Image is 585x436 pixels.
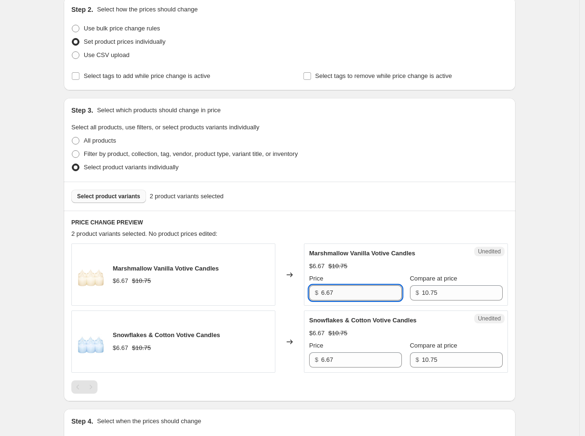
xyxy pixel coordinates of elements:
[71,380,97,394] nav: Pagination
[132,343,151,353] strike: $10.75
[309,275,323,282] span: Price
[416,289,419,296] span: $
[77,261,105,289] img: fh18_f002_v06900_web_abd8d613-7516-4f23-a72f-1564bc4954e9_80x.png
[84,51,129,58] span: Use CSV upload
[410,275,458,282] span: Compare at price
[113,265,219,272] span: Marshmallow Vanilla Votive Candles
[97,417,201,426] p: Select when the prices should change
[84,137,116,144] span: All products
[84,164,178,171] span: Select product variants individually
[84,150,298,157] span: Filter by product, collection, tag, vendor, product type, variant title, or inventory
[77,328,105,356] img: 1_FH24_V06N2131_80x.jpg
[315,72,452,79] span: Select tags to remove while price change is active
[309,342,323,349] span: Price
[329,262,348,271] strike: $10.75
[71,417,93,426] h2: Step 4.
[71,5,93,14] h2: Step 2.
[309,262,325,271] div: $6.67
[309,250,415,257] span: Marshmallow Vanilla Votive Candles
[132,276,151,286] strike: $10.75
[150,192,224,201] span: 2 product variants selected
[478,248,501,255] span: Unedited
[71,106,93,115] h2: Step 3.
[71,219,508,226] h6: PRICE CHANGE PREVIEW
[478,315,501,322] span: Unedited
[315,356,318,363] span: $
[71,190,146,203] button: Select product variants
[416,356,419,363] span: $
[77,193,140,200] span: Select product variants
[113,276,128,286] div: $6.67
[315,289,318,296] span: $
[84,72,210,79] span: Select tags to add while price change is active
[309,329,325,338] div: $6.67
[71,230,217,237] span: 2 product variants selected. No product prices edited:
[309,317,417,324] span: Snowflakes & Cotton Votive Candles
[113,331,220,339] span: Snowflakes & Cotton Votive Candles
[97,106,221,115] p: Select which products should change in price
[84,38,166,45] span: Set product prices individually
[113,343,128,353] div: $6.67
[97,5,198,14] p: Select how the prices should change
[84,25,160,32] span: Use bulk price change rules
[329,329,348,338] strike: $10.75
[71,124,259,131] span: Select all products, use filters, or select products variants individually
[410,342,458,349] span: Compare at price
